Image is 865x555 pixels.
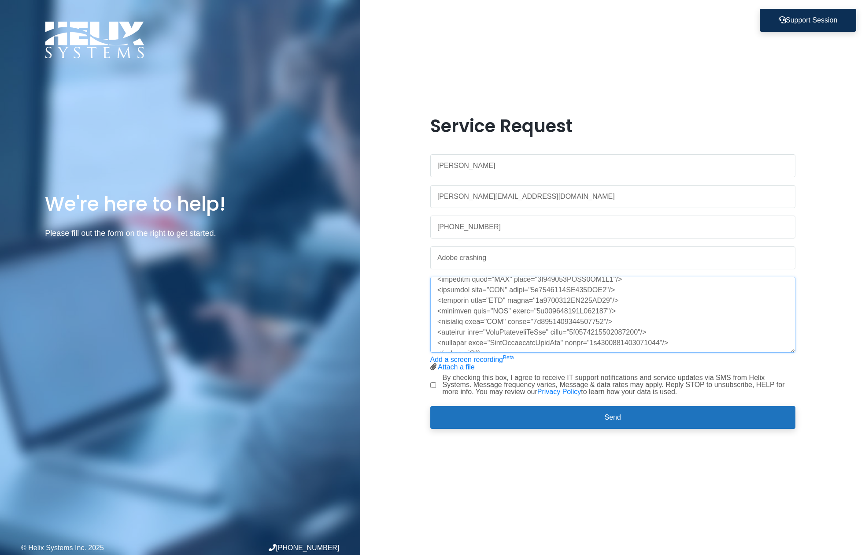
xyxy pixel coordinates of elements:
input: Work Email [430,185,795,208]
p: Please fill out the form on the right to get started. [45,227,315,240]
input: Phone Number [430,216,795,238]
img: Logo [45,21,144,59]
a: Add a screen recordingBeta [430,356,514,363]
sup: Beta [503,354,514,361]
button: Send [430,406,795,429]
input: Subject [430,246,795,269]
div: [PHONE_NUMBER] [180,544,339,551]
input: Name [430,154,795,177]
label: By checking this box, I agree to receive IT support notifications and service updates via SMS fro... [443,374,795,395]
h1: Service Request [430,115,795,137]
a: Attach a file [438,363,475,371]
div: © Helix Systems Inc. 2025 [21,544,180,551]
h1: We're here to help! [45,191,315,216]
a: Privacy Policy [537,388,581,395]
button: Support Session [760,9,856,32]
